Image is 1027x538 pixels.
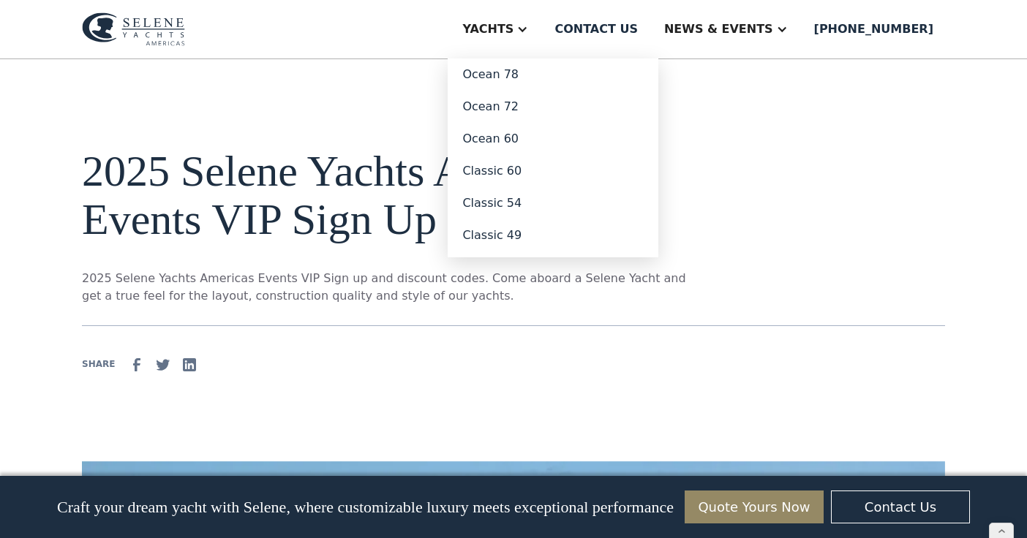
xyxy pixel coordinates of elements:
div: SHARE [82,357,115,371]
a: Classic 54 [448,187,658,219]
a: Ocean 60 [448,123,658,155]
img: Twitter [154,356,172,374]
img: facebook [128,356,146,374]
div: [PHONE_NUMBER] [814,20,933,38]
a: Ocean 72 [448,91,658,123]
h1: 2025 Selene Yachts Americas Events VIP Sign Up [82,147,691,243]
nav: Yachts [448,58,658,257]
a: Classic 60 [448,155,658,187]
div: News & EVENTS [664,20,773,38]
div: Yachts [462,20,513,38]
a: Classic 49 [448,219,658,251]
a: Quote Yours Now [685,490,824,523]
a: Ocean 78 [448,58,658,91]
img: logo [82,12,185,46]
p: 2025 Selene Yachts Americas Events VIP Sign up and discount codes. Come aboard a Selene Yacht and... [82,270,691,305]
a: Contact Us [831,490,970,523]
div: Contact us [554,20,638,38]
p: Craft your dream yacht with Selene, where customizable luxury meets exceptional performance [57,498,674,517]
img: Linkedin [181,356,198,374]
